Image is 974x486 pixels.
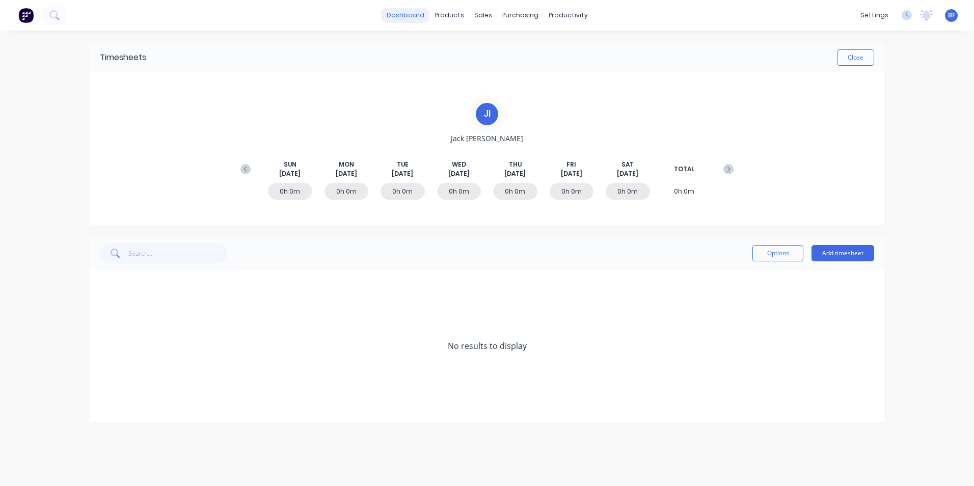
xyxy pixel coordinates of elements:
[497,8,544,23] div: purchasing
[448,169,470,178] span: [DATE]
[811,245,874,261] button: Add timesheet
[550,183,594,200] div: 0h 0m
[18,8,34,23] img: Factory
[621,160,634,169] span: SAT
[128,243,228,263] input: Search...
[429,8,469,23] div: products
[284,160,296,169] span: SUN
[509,160,522,169] span: THU
[90,269,884,422] div: No results to display
[504,169,526,178] span: [DATE]
[948,11,955,20] span: BF
[469,8,497,23] div: sales
[617,169,638,178] span: [DATE]
[339,160,354,169] span: MON
[561,169,582,178] span: [DATE]
[474,101,500,127] div: J I
[606,183,650,200] div: 0h 0m
[837,49,874,66] button: Close
[451,133,523,144] span: Jack [PERSON_NAME]
[566,160,576,169] span: FRI
[279,169,301,178] span: [DATE]
[752,245,803,261] button: Options
[336,169,357,178] span: [DATE]
[381,183,425,200] div: 0h 0m
[662,183,707,200] div: 0h 0m
[382,8,429,23] a: dashboard
[855,8,894,23] div: settings
[397,160,409,169] span: TUE
[437,183,481,200] div: 0h 0m
[452,160,466,169] span: WED
[268,183,312,200] div: 0h 0m
[392,169,413,178] span: [DATE]
[324,183,369,200] div: 0h 0m
[674,165,694,174] span: TOTAL
[100,51,146,64] div: Timesheets
[544,8,593,23] div: productivity
[493,183,537,200] div: 0h 0m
